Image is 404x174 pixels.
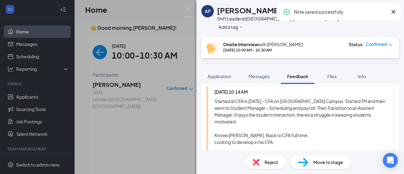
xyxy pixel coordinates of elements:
div: with [PERSON_NAME] [223,41,303,47]
span: Confirmed [366,41,387,47]
span: Feedback [287,74,308,79]
button: PlusAdd a tag [217,24,245,30]
div: Started at CFA in [DATE] - CFA on [GEOGRAPHIC_DATA] Campus. Started TM and then went to Student M... [214,98,388,145]
div: Status : [349,41,364,47]
svg: Plus [239,25,243,29]
div: AP [205,8,211,14]
span: Info [358,74,366,79]
span: Files [327,74,337,79]
div: Open Intercom Messenger [383,153,398,168]
div: [DATE] 10:00 AM - 10:30 AM [223,47,303,53]
span: Application [208,74,231,79]
span: down [388,43,393,47]
b: Onsite Interview [223,42,258,47]
button: Pen [361,148,374,160]
span: Messages [249,74,270,79]
h1: [PERSON_NAME] [217,5,281,16]
svg: Cross [390,8,397,16]
div: Shift Leader at [GEOGRAPHIC_DATA] ([GEOGRAPHIC_DATA]) [217,16,340,22]
div: Note saved successfully. [294,8,387,16]
svg: CheckmarkCircle [283,8,290,16]
button: Trash [375,148,388,160]
span: Move to stage [313,159,343,166]
span: Reject [264,159,278,166]
span: [DATE] 10:14 AM [214,89,248,95]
